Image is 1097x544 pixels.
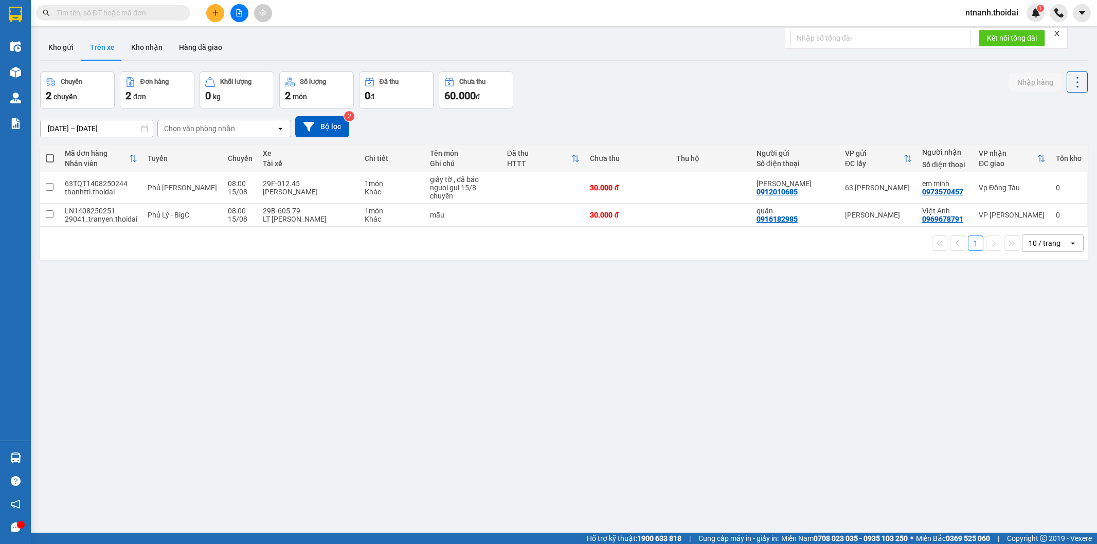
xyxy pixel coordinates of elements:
span: | [689,533,691,544]
div: Thu hộ [676,154,746,162]
span: 2 [46,89,51,102]
span: | [998,533,999,544]
div: Tuyến [148,154,218,162]
button: aim [254,4,272,22]
img: solution-icon [10,118,21,129]
div: 29B-605.79 [263,207,354,215]
span: đơn [133,93,146,101]
div: 10 / trang [1029,238,1060,248]
div: 0912010685 [757,188,798,196]
div: 63 [PERSON_NAME] [845,184,912,192]
div: Tài xế [263,159,354,168]
div: em minh [922,179,968,188]
button: Hàng đã giao [171,35,230,60]
div: 0969678791 [922,215,963,223]
span: caret-down [1077,8,1087,17]
div: thanhttl.thoidai [65,188,137,196]
div: Số điện thoại [757,159,835,168]
div: 0 [1056,211,1082,219]
span: 0 [205,89,211,102]
div: Việt Anh [922,207,968,215]
div: Số điện thoại [922,160,968,169]
div: Nguyễn Anh Đức [757,179,835,188]
strong: 0369 525 060 [946,534,990,542]
span: Phủ [PERSON_NAME] [148,184,217,192]
span: ⚪️ [910,536,913,540]
img: logo-vxr [9,7,22,22]
sup: 1 [1037,5,1044,12]
div: Người nhận [922,148,968,156]
button: plus [206,4,224,22]
div: 15/08 [228,188,253,196]
span: Miền Nam [781,533,908,544]
span: Hỗ trợ kỹ thuật: [587,533,681,544]
div: 29F-012.45 [263,179,354,188]
div: mẫu [430,211,496,219]
button: Bộ lọc [295,116,349,137]
button: Nhập hàng [1009,73,1062,92]
div: Chưa thu [459,78,485,85]
span: notification [11,499,21,509]
th: Toggle SortBy [502,145,585,172]
span: Phủ Lý - BigC [148,211,189,219]
div: 0916182985 [757,215,798,223]
th: Toggle SortBy [60,145,142,172]
div: VP gửi [845,149,904,157]
div: Người gửi [757,149,835,157]
div: 30.000 đ [590,184,666,192]
span: đ [476,93,480,101]
input: Nhập số tổng đài [790,30,970,46]
div: Chuyến [228,154,253,162]
span: 0 [365,89,370,102]
div: Số lượng [300,78,326,85]
div: 30.000 đ [590,211,666,219]
button: Chuyến2chuyến [40,71,115,108]
span: Cung cấp máy in - giấy in: [698,533,779,544]
div: quân [757,207,835,215]
div: 08:00 [228,179,253,188]
sup: 2 [344,111,354,121]
span: search [43,9,50,16]
span: file-add [236,9,243,16]
img: warehouse-icon [10,41,21,52]
button: file-add [230,4,248,22]
span: question-circle [11,476,21,486]
div: Ghi chú [430,159,496,168]
button: caret-down [1073,4,1091,22]
div: ĐC lấy [845,159,904,168]
button: Trên xe [82,35,123,60]
svg: open [276,124,284,133]
div: Chi tiết [365,154,420,162]
span: món [293,93,307,101]
span: 2 [285,89,291,102]
div: Tồn kho [1056,154,1082,162]
div: Chưa thu [590,154,666,162]
div: 15/08 [228,215,253,223]
div: 29041_tranyen.thoidai [65,215,137,223]
div: 1 món [365,179,420,188]
div: Xe [263,149,354,157]
div: Nhân viên [65,159,129,168]
div: ĐC giao [979,159,1037,168]
span: aim [259,9,266,16]
div: Khối lượng [220,78,251,85]
div: Vp Đồng Tàu [979,184,1046,192]
input: Tìm tên, số ĐT hoặc mã đơn [57,7,178,19]
button: Số lượng2món [279,71,354,108]
div: 0973570457 [922,188,963,196]
div: 1 món [365,207,420,215]
button: Khối lượng0kg [200,71,274,108]
div: VP [PERSON_NAME] [979,211,1046,219]
img: warehouse-icon [10,93,21,103]
span: close [1053,30,1060,37]
img: warehouse-icon [10,67,21,78]
strong: 1900 633 818 [637,534,681,542]
div: 08:00 [228,207,253,215]
span: chuyến [53,93,77,101]
div: [PERSON_NAME] [263,188,354,196]
div: giấy tờ , đã báo nguoi gui 15/8 chuyển [430,175,496,200]
button: Chưa thu60.000đ [439,71,513,108]
div: Tên món [430,149,496,157]
div: [PERSON_NAME] [845,211,912,219]
img: icon-new-feature [1031,8,1040,17]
